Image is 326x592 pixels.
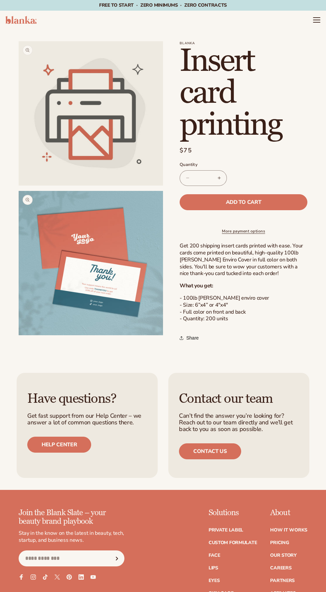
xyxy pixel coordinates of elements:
p: Join the Blank Slate – your beauty brand playbook [19,509,124,526]
a: Partners [270,578,295,583]
p: Solutions [209,509,257,517]
p: - 100lb [PERSON_NAME] enviro cover - Size: 6”x4” or 4"x4" - Full color on front and back - Quanti... [180,295,307,322]
a: Help center [27,437,91,453]
a: Careers [270,566,291,570]
a: Pricing [270,540,289,545]
summary: Menu [313,16,321,24]
span: Free to start · ZERO minimums · ZERO contracts [99,2,227,8]
a: Eyes [209,578,220,583]
img: logo [5,16,37,24]
a: Lips [209,566,218,570]
label: Quantity [180,162,307,168]
h1: Insert card printing [180,45,307,141]
a: Custom formulate [209,540,257,545]
a: How It Works [270,528,307,532]
p: Get fast support from our Help Center – we answer a lot of common questions there. [27,413,147,426]
button: Subscribe [109,550,124,566]
a: More payment options [180,228,307,234]
h3: Have questions? [27,391,147,406]
p: About [270,509,307,517]
span: Add to cart [226,200,261,205]
span: $75 [180,146,192,155]
h3: Contact our team [179,391,299,406]
p: Stay in the know on the latest in beauty, tech, startup, and business news. [19,530,124,544]
a: Face [209,553,220,558]
a: Contact us [179,443,241,459]
p: Blanka [180,41,307,45]
media-gallery: Gallery Viewer [19,41,163,335]
strong: What you get: [180,282,213,289]
button: Share [180,331,201,345]
p: Can’t find the answer you’re looking for? Reach out to our team directly and we’ll get back to yo... [179,413,299,432]
button: Add to cart [180,194,307,210]
p: Get 200 shipping insert cards printed with ease. Your cards come printed on beautiful, high-quali... [180,242,307,277]
a: Private label [209,528,243,532]
a: Our Story [270,553,296,558]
